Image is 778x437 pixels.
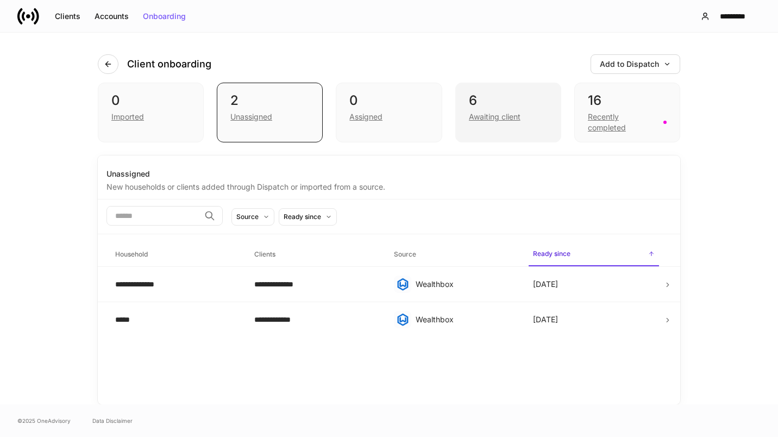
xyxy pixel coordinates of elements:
[600,60,671,68] div: Add to Dispatch
[17,416,71,425] span: © 2025 OneAdvisory
[254,249,275,259] h6: Clients
[236,211,259,222] div: Source
[127,58,211,71] h4: Client onboarding
[416,279,516,290] div: Wealthbox
[529,243,659,266] span: Ready since
[349,92,428,109] div: 0
[533,248,570,259] h6: Ready since
[230,111,272,122] div: Unassigned
[106,179,672,192] div: New households or clients added through Dispatch or imported from a source.
[98,83,204,142] div: 0Imported
[230,92,309,109] div: 2
[250,244,380,266] span: Clients
[87,8,136,25] button: Accounts
[574,83,680,142] div: 16Recently completed
[231,208,274,226] button: Source
[111,111,144,122] div: Imported
[394,249,416,259] h6: Source
[416,314,516,325] div: Wealthbox
[217,83,323,142] div: 2Unassigned
[115,249,148,259] h6: Household
[469,92,548,109] div: 6
[106,168,672,179] div: Unassigned
[111,244,241,266] span: Household
[533,279,558,290] p: [DATE]
[455,83,561,142] div: 6Awaiting client
[336,83,442,142] div: 0Assigned
[279,208,337,226] button: Ready since
[143,13,186,20] div: Onboarding
[111,92,190,109] div: 0
[55,13,80,20] div: Clients
[92,416,133,425] a: Data Disclaimer
[390,244,520,266] span: Source
[349,111,382,122] div: Assigned
[136,8,193,25] button: Onboarding
[588,92,667,109] div: 16
[588,111,657,133] div: Recently completed
[533,314,558,325] p: [DATE]
[95,13,129,20] div: Accounts
[48,8,87,25] button: Clients
[284,211,321,222] div: Ready since
[469,111,520,122] div: Awaiting client
[591,54,680,74] button: Add to Dispatch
